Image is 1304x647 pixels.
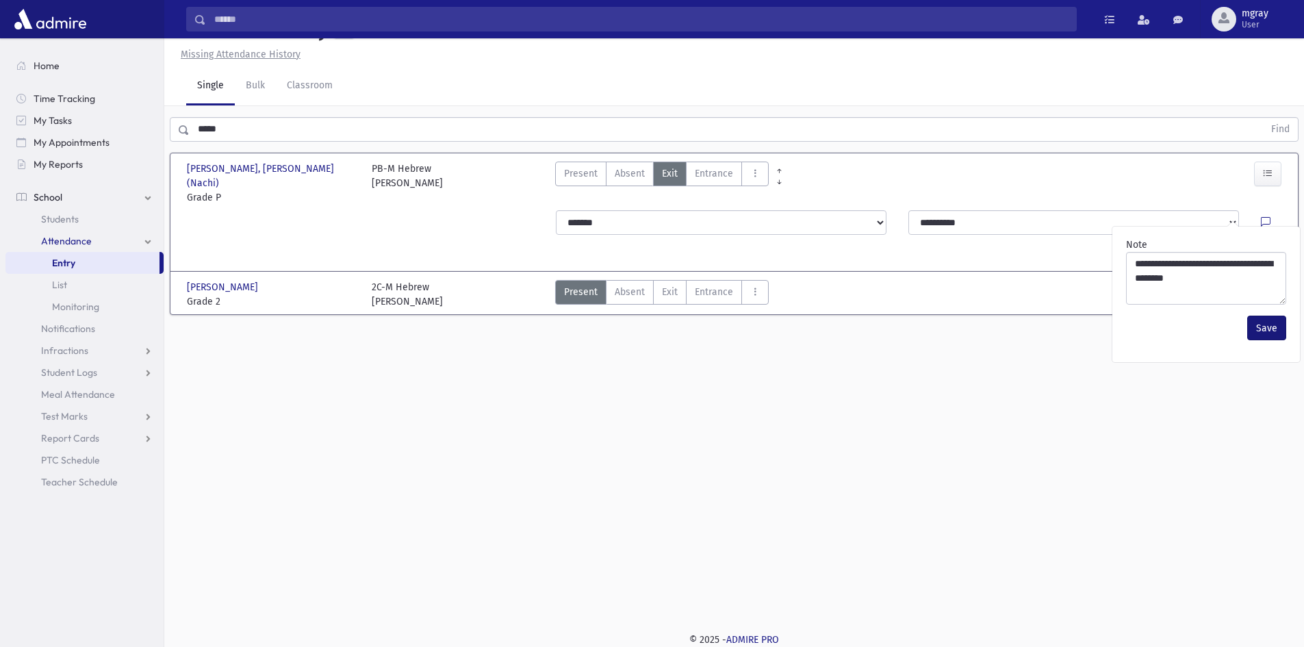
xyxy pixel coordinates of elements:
[555,162,769,205] div: AttTypes
[5,88,164,110] a: Time Tracking
[555,280,769,309] div: AttTypes
[5,405,164,427] a: Test Marks
[41,235,92,247] span: Attendance
[52,279,67,291] span: List
[615,166,645,181] span: Absent
[34,60,60,72] span: Home
[41,322,95,335] span: Notifications
[5,153,164,175] a: My Reports
[41,476,118,488] span: Teacher Schedule
[175,49,301,60] a: Missing Attendance History
[5,230,164,252] a: Attendance
[615,285,645,299] span: Absent
[34,92,95,105] span: Time Tracking
[5,252,159,274] a: Entry
[5,340,164,361] a: Infractions
[5,186,164,208] a: School
[564,285,598,299] span: Present
[41,410,88,422] span: Test Marks
[34,158,83,170] span: My Reports
[34,136,110,149] span: My Appointments
[5,131,164,153] a: My Appointments
[372,162,443,205] div: PB-M Hebrew [PERSON_NAME]
[1126,238,1147,252] label: Note
[1247,316,1286,340] button: Save
[206,7,1076,31] input: Search
[52,301,99,313] span: Monitoring
[5,110,164,131] a: My Tasks
[1242,19,1268,30] span: User
[5,427,164,449] a: Report Cards
[5,55,164,77] a: Home
[187,280,261,294] span: [PERSON_NAME]
[1242,8,1268,19] span: mgray
[41,366,97,379] span: Student Logs
[5,471,164,493] a: Teacher Schedule
[5,296,164,318] a: Monitoring
[695,285,733,299] span: Entrance
[187,190,358,205] span: Grade P
[187,162,358,190] span: [PERSON_NAME], [PERSON_NAME] (Nachi)
[5,208,164,230] a: Students
[5,361,164,383] a: Student Logs
[235,67,276,105] a: Bulk
[5,274,164,296] a: List
[181,49,301,60] u: Missing Attendance History
[41,454,100,466] span: PTC Schedule
[52,257,75,269] span: Entry
[34,191,62,203] span: School
[276,67,344,105] a: Classroom
[34,114,72,127] span: My Tasks
[662,285,678,299] span: Exit
[11,5,90,33] img: AdmirePro
[5,383,164,405] a: Meal Attendance
[187,294,358,309] span: Grade 2
[41,388,115,401] span: Meal Attendance
[5,318,164,340] a: Notifications
[186,633,1282,647] div: © 2025 -
[564,166,598,181] span: Present
[41,213,79,225] span: Students
[372,280,443,309] div: 2C-M Hebrew [PERSON_NAME]
[186,67,235,105] a: Single
[662,166,678,181] span: Exit
[695,166,733,181] span: Entrance
[1263,118,1298,141] button: Find
[5,449,164,471] a: PTC Schedule
[41,344,88,357] span: Infractions
[41,432,99,444] span: Report Cards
